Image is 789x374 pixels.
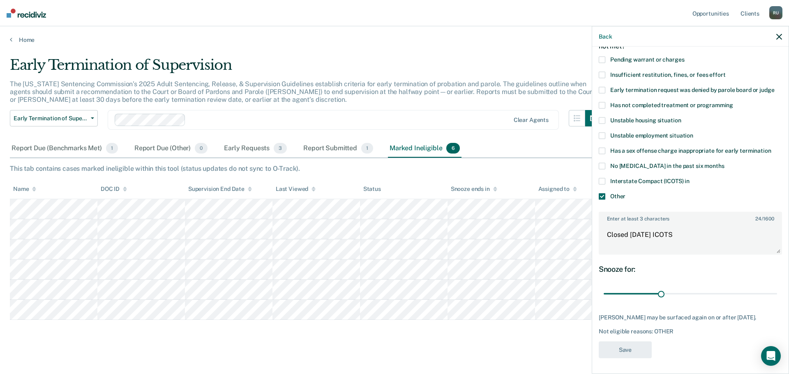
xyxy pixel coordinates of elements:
div: Clear agents [514,117,549,124]
div: Assigned to [538,186,577,193]
div: Status [363,186,381,193]
div: [PERSON_NAME] may be surfaced again on or after [DATE]. [599,314,782,321]
div: Early Requests [222,140,288,158]
span: / 1600 [755,216,774,222]
p: The [US_STATE] Sentencing Commission’s 2025 Adult Sentencing, Release, & Supervision Guidelines e... [10,80,595,103]
div: Open Intercom Messenger [761,346,781,366]
span: 0 [195,143,208,154]
div: This tab contains cases marked ineligible within this tool (status updates do not sync to O-Track). [10,165,779,172]
div: Not eligible reasons: OTHER [599,328,782,335]
span: Pending warrant or charges [610,56,684,63]
div: Snooze for: [599,264,782,273]
div: Supervision End Date [188,186,252,193]
img: Recidiviz [7,9,46,18]
span: Unstable housing situation [610,117,681,124]
span: Insufficient restitution, fines, or fees effort [610,71,725,78]
div: R U [769,6,782,19]
div: Snooze ends in [451,186,497,193]
button: Back [599,33,612,40]
div: Name [13,186,36,193]
div: Early Termination of Supervision [10,57,602,80]
textarea: Closed [DATE] ICOTS [600,223,781,254]
label: Enter at least 3 characters [600,213,781,222]
span: Has not completed treatment or programming [610,102,733,108]
div: Report Due (Benchmarks Met) [10,140,120,158]
span: No [MEDICAL_DATA] in the past six months [610,163,724,169]
span: Interstate Compact (ICOTS) in [610,178,690,184]
span: Has a sex offense charge inappropriate for early termination [610,147,771,154]
span: 1 [106,143,118,154]
div: DOC ID [101,186,127,193]
span: Early Termination of Supervision [14,115,88,122]
button: Save [599,341,652,358]
div: Marked Ineligible [388,140,461,158]
span: 3 [274,143,287,154]
div: Report Submitted [302,140,375,158]
span: Early termination request was denied by parole board or judge [610,87,774,93]
span: 6 [446,143,459,154]
span: Other [610,193,625,200]
span: Unstable employment situation [610,132,693,139]
a: Home [10,36,779,44]
div: Report Due (Other) [133,140,209,158]
div: Last Viewed [276,186,316,193]
span: 24 [755,216,761,222]
span: 1 [361,143,373,154]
